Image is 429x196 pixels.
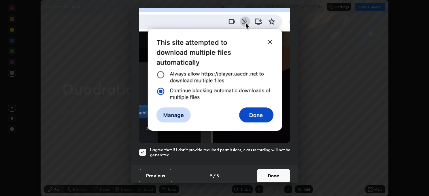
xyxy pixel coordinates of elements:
button: Done [257,169,290,182]
h4: / [213,172,216,179]
button: Previous [139,169,172,182]
h5: I agree that if I don't provide required permissions, class recording will not be generated [150,147,290,158]
h4: 5 [210,172,213,179]
h4: 5 [216,172,219,179]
